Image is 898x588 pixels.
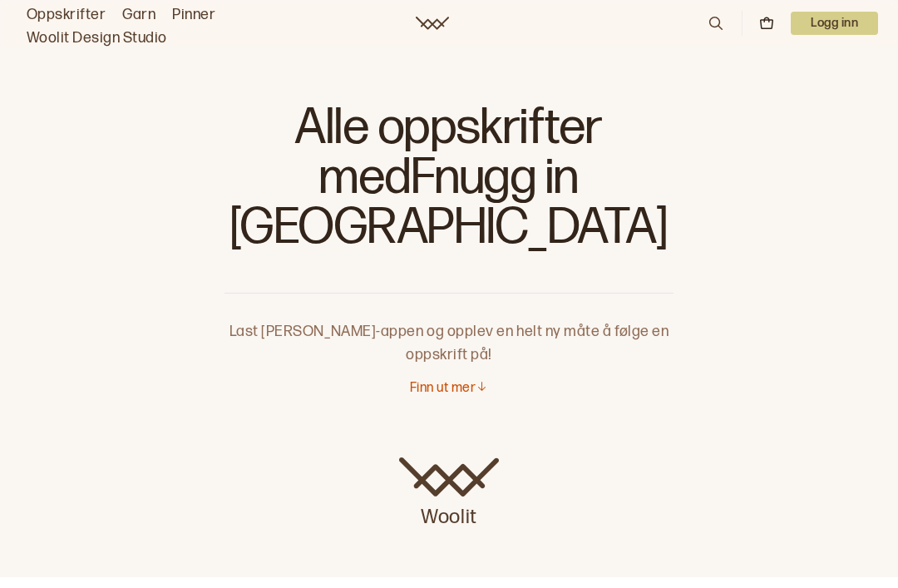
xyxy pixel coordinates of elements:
p: Finn ut mer [410,380,476,398]
a: Woolit [399,457,499,531]
button: Finn ut mer [410,380,488,398]
a: Oppskrifter [27,3,106,27]
p: Logg inn [791,12,878,35]
a: Garn [122,3,155,27]
p: Last [PERSON_NAME]-appen og opplev en helt ny måte å følge en oppskrift på! [224,294,673,367]
a: Pinner [172,3,215,27]
h1: Alle oppskrifter med Fnugg in [GEOGRAPHIC_DATA] [224,100,673,266]
a: Woolit [416,17,449,30]
img: Woolit [399,457,499,497]
p: Woolit [399,497,499,531]
a: Woolit Design Studio [27,27,167,50]
button: User dropdown [791,12,878,35]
